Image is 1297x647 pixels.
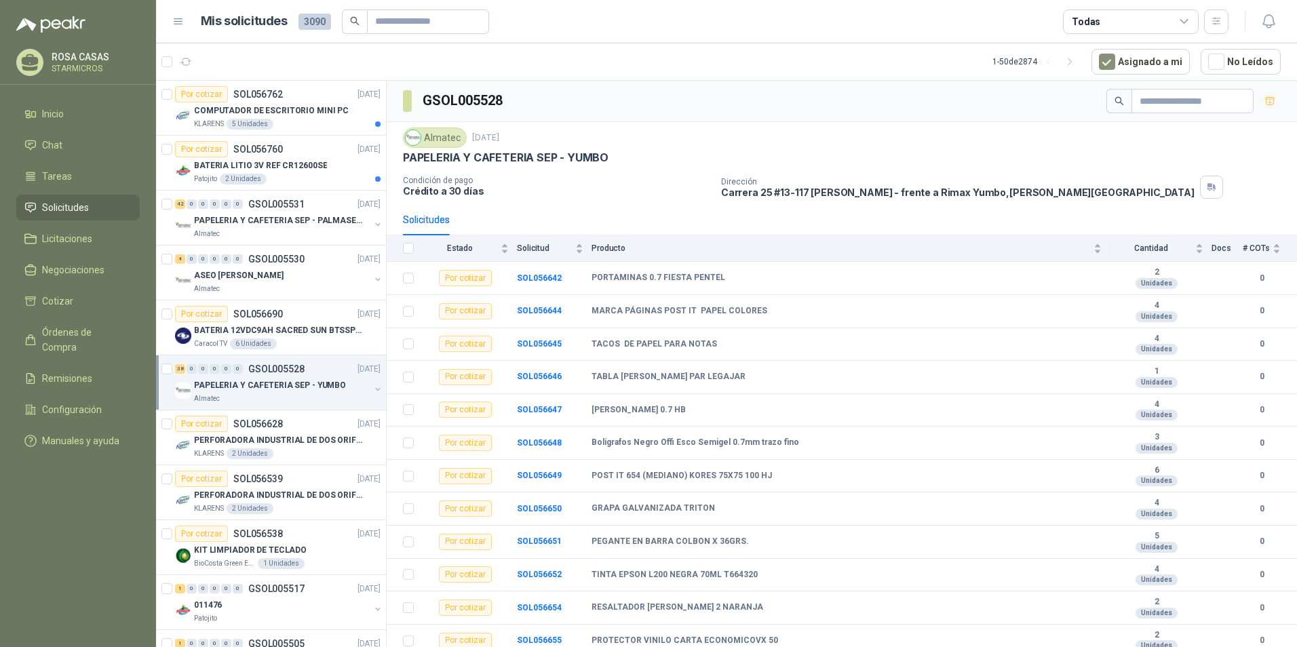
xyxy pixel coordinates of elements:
div: Unidades [1136,410,1178,420]
a: SOL056651 [517,536,562,546]
p: [DATE] [357,363,381,376]
img: Company Logo [175,328,191,344]
b: 0 [1243,437,1281,450]
b: TABLA [PERSON_NAME] PAR LEGAJAR [592,372,746,383]
a: Por cotizarSOL056690[DATE] Company LogoBATERIA 12VDC9AH SACRED SUN BTSSP12-9HRCaracol TV6 Unidades [156,300,386,355]
b: PROTECTOR VINILO CARTA ECONOMICOVX 50 [592,635,778,646]
img: Company Logo [406,130,421,145]
p: GSOL005531 [248,199,305,209]
div: Unidades [1136,542,1178,553]
span: Estado [422,243,498,253]
div: Por cotizar [439,303,492,319]
p: Dirección [721,177,1195,187]
div: 0 [221,254,231,264]
a: 38 0 0 0 0 0 GSOL005528[DATE] Company LogoPAPELERIA Y CAFETERIA SEP - YUMBOAlmatec [175,361,383,404]
div: 38 [175,364,185,374]
b: 0 [1243,338,1281,351]
p: PERFORADORA INDUSTRIAL DE DOS ORIFICIOS [194,434,363,447]
p: BioCosta Green Energy S.A.S [194,558,255,569]
b: 4 [1110,564,1203,575]
span: Remisiones [42,371,92,386]
img: Company Logo [175,383,191,399]
b: GRAPA GALVANIZADA TRITON [592,503,715,514]
p: GSOL005530 [248,254,305,264]
button: Asignado a mi [1091,49,1190,75]
p: SOL056690 [233,309,283,319]
a: Tareas [16,163,140,189]
div: Por cotizar [175,86,228,102]
span: 3090 [298,14,331,30]
span: search [350,16,360,26]
p: KLARENS [194,503,224,514]
div: 0 [210,584,220,593]
b: 4 [1110,399,1203,410]
a: Por cotizarSOL056628[DATE] Company LogoPERFORADORA INDUSTRIAL DE DOS ORIFICIOSKLARENS2 Unidades [156,410,386,465]
div: 0 [198,254,208,264]
a: SOL056644 [517,306,562,315]
a: SOL056647 [517,405,562,414]
p: [DATE] [357,583,381,595]
a: Por cotizarSOL056538[DATE] Company LogoKIT LIMPIADOR DE TECLADOBioCosta Green Energy S.A.S1 Unidades [156,520,386,575]
p: BATERIA 12VDC9AH SACRED SUN BTSSP12-9HR [194,324,363,337]
div: 0 [198,584,208,593]
b: 2 [1110,597,1203,608]
b: [PERSON_NAME] 0.7 HB [592,405,686,416]
div: Por cotizar [439,468,492,484]
b: SOL056655 [517,635,562,645]
div: Por cotizar [175,306,228,322]
span: Cotizar [42,294,73,309]
div: Unidades [1136,377,1178,388]
b: SOL056645 [517,339,562,349]
span: Negociaciones [42,262,104,277]
b: 0 [1243,272,1281,285]
p: ASEO [PERSON_NAME] [194,269,284,282]
p: [DATE] [357,473,381,486]
img: Company Logo [175,163,191,179]
p: [DATE] [357,143,381,156]
b: POST IT 654 (MEDIANO) KORES 75X75 100 HJ [592,471,772,482]
b: 0 [1243,568,1281,581]
img: Company Logo [175,547,191,564]
div: 0 [221,584,231,593]
p: Condición de pago [403,176,710,185]
div: Unidades [1136,278,1178,289]
div: 2 Unidades [227,448,273,459]
img: Company Logo [175,437,191,454]
span: Solicitud [517,243,573,253]
span: Solicitudes [42,200,89,215]
a: Órdenes de Compra [16,319,140,360]
p: SOL056762 [233,90,283,99]
b: 6 [1110,465,1203,476]
span: # COTs [1243,243,1270,253]
div: 0 [233,364,243,374]
div: Unidades [1136,608,1178,619]
div: Por cotizar [439,435,492,451]
div: Por cotizar [439,336,492,352]
p: KIT LIMPIADOR DE TECLADO [194,544,307,557]
p: Patojito [194,174,217,184]
p: [DATE] [357,198,381,211]
div: Por cotizar [175,471,228,487]
div: Unidades [1136,475,1178,486]
b: TACOS DE PAPEL PARA NOTAS [592,339,717,350]
p: PAPELERIA Y CAFETERIA SEP - YUMBO [194,379,346,392]
b: SOL056652 [517,570,562,579]
img: Company Logo [175,492,191,509]
span: Cantidad [1110,243,1193,253]
p: KLARENS [194,448,224,459]
p: [DATE] [357,308,381,321]
b: SOL056648 [517,438,562,448]
div: 0 [210,199,220,209]
img: Logo peakr [16,16,85,33]
a: SOL056646 [517,372,562,381]
div: 42 [175,199,185,209]
button: No Leídos [1201,49,1281,75]
div: 1 Unidades [258,558,305,569]
div: 0 [187,254,197,264]
p: [DATE] [357,418,381,431]
p: [DATE] [357,88,381,101]
p: Almatec [194,283,220,294]
th: # COTs [1243,235,1297,262]
div: Unidades [1136,311,1178,322]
